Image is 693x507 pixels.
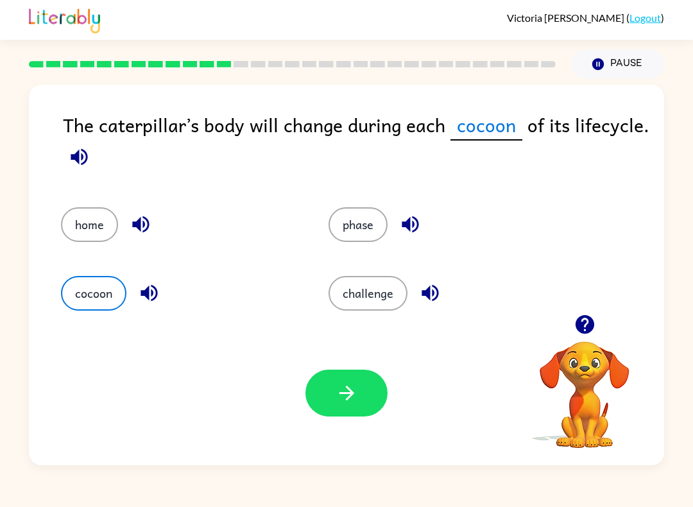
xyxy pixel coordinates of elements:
div: The caterpillar’s body will change during each of its lifecycle. [63,110,664,182]
video: Your browser must support playing .mp4 files to use Literably. Please try using another browser. [520,322,649,450]
button: phase [329,207,388,242]
img: Literably [29,5,100,33]
div: ( ) [507,12,664,24]
span: cocoon [450,110,522,141]
button: challenge [329,276,407,311]
span: Victoria [PERSON_NAME] [507,12,626,24]
a: Logout [629,12,661,24]
button: Pause [571,49,664,79]
button: cocoon [61,276,126,311]
button: home [61,207,118,242]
